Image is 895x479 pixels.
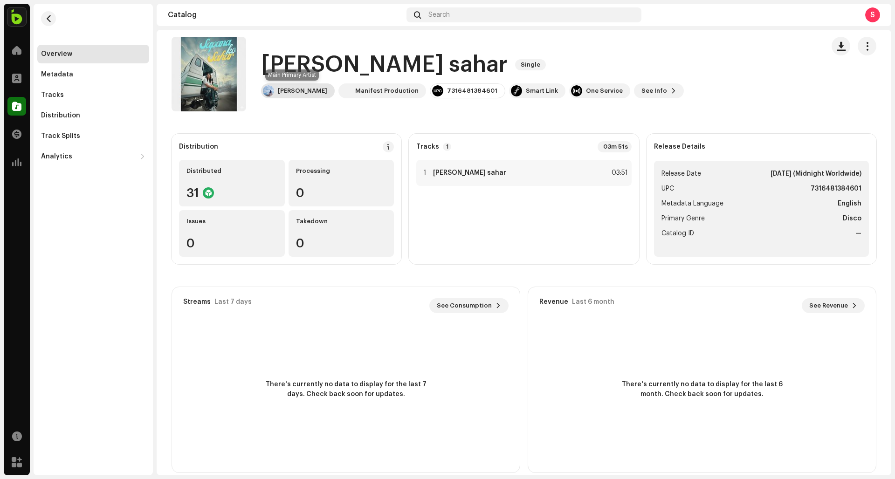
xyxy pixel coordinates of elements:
span: Release Date [661,168,701,179]
re-m-nav-item: Tracks [37,86,149,104]
div: Revenue [539,298,568,306]
strong: — [855,228,861,239]
span: UPC [661,183,674,194]
button: See Info [634,83,684,98]
re-m-nav-item: Distribution [37,106,149,125]
div: Catalog [168,11,403,19]
div: Tracks [41,91,64,99]
img: 770d7da5-3655-457a-9de4-59a1c1ab155e [263,85,274,96]
div: Issues [186,218,277,225]
div: Last 7 days [214,298,252,306]
span: See Revenue [809,296,848,315]
strong: Tracks [416,143,439,151]
div: Metadata [41,71,73,78]
strong: Disco [843,213,861,224]
span: See Consumption [437,296,492,315]
span: Metadata Language [661,198,723,209]
span: Search [428,11,450,19]
re-m-nav-dropdown: Analytics [37,147,149,166]
span: There's currently no data to display for the last 6 month. Check back soon for updates. [618,380,786,399]
button: See Revenue [802,298,865,313]
div: 7316481384601 [447,87,497,95]
img: 3b227a45-1dd1-45a4-b8ce-b8ff42b63607 [340,85,351,96]
span: There's currently no data to display for the last 7 days. Check back soon for updates. [262,380,430,399]
span: Single [515,59,546,70]
div: Distribution [179,143,218,151]
button: See Consumption [429,298,509,313]
div: Manifest Production [355,87,419,95]
strong: English [838,198,861,209]
re-m-nav-item: Overview [37,45,149,63]
span: Primary Genre [661,213,705,224]
h1: [PERSON_NAME] sahar [261,50,508,80]
div: [PERSON_NAME] [278,87,327,95]
div: Streams [183,298,211,306]
div: Distributed [186,167,277,175]
strong: 7316481384601 [811,183,861,194]
strong: [DATE] (Midnight Worldwide) [771,168,861,179]
div: Takedown [296,218,387,225]
re-m-nav-item: Track Splits [37,127,149,145]
strong: Release Details [654,143,705,151]
div: Processing [296,167,387,175]
div: Last 6 month [572,298,614,306]
div: Overview [41,50,72,58]
div: Distribution [41,112,80,119]
div: 03m 51s [598,141,632,152]
div: S [865,7,880,22]
span: See Info [641,82,667,100]
img: 1101a203-098c-4476-bbd3-7ad6d5604465 [7,7,26,26]
div: One Service [586,87,623,95]
span: Catalog ID [661,228,694,239]
strong: [PERSON_NAME] sahar [433,169,506,177]
div: 03:51 [607,167,628,178]
div: Smart Link [526,87,558,95]
re-m-nav-item: Metadata [37,65,149,84]
p-badge: 1 [443,143,451,151]
div: Track Splits [41,132,80,140]
div: Analytics [41,153,72,160]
